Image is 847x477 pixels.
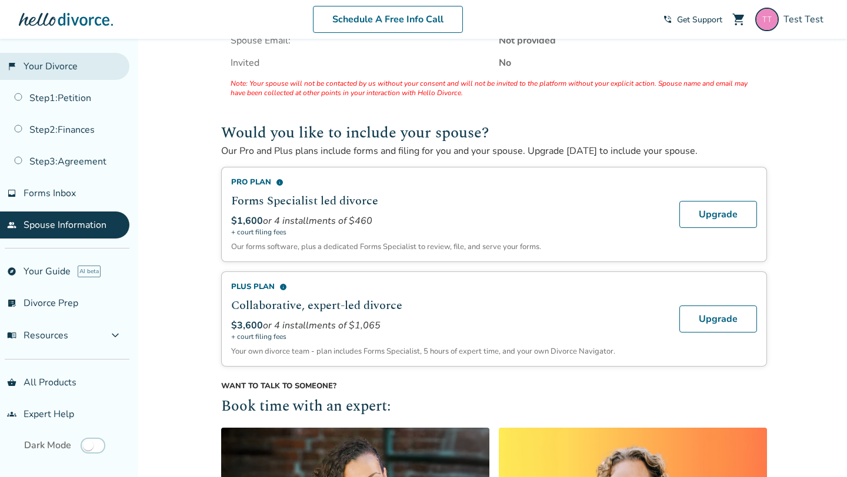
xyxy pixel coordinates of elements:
[679,305,757,332] a: Upgrade
[788,421,847,477] iframe: Chat Widget
[231,192,665,210] h2: Forms Specialist led divorce
[108,328,122,342] span: expand_more
[499,56,758,69] strong: No
[679,201,757,228] a: Upgrade
[221,121,767,145] h2: Would you like to include your spouse?
[7,329,68,342] span: Resources
[231,56,489,69] span: Invited
[231,319,665,332] div: or 4 installments of $1,065
[313,6,463,33] a: Schedule A Free Info Call
[7,189,16,198] span: inbox
[7,409,16,419] span: groups
[231,241,665,252] p: Our forms software, plus a dedicated Forms Specialist to review, file, and serve your forms.
[78,266,101,277] span: AI beta
[231,227,665,237] span: + court filing fees
[7,378,16,387] span: shopping_basket
[231,346,665,357] p: Your own divorce team - plan includes Forms Specialist, 5 hours of expert time, and your own Divo...
[221,396,767,418] h2: Book time with an expert:
[7,298,16,308] span: list_alt_check
[231,177,665,187] div: Pro Plan
[663,14,722,25] a: phone_in_talkGet Support
[24,439,71,452] span: Dark Mode
[7,267,16,276] span: explore
[231,79,758,98] span: Note: Your spouse will not be contacted by us without your consent and will not be invited to the...
[755,8,779,31] img: cahodix615@noidem.com
[279,283,287,291] span: info
[7,331,16,340] span: menu_book
[7,220,16,230] span: people
[231,319,263,332] span: $3,600
[276,179,284,186] span: info
[231,214,263,227] span: $1,600
[677,14,722,25] span: Get Support
[24,187,76,200] span: Forms Inbox
[231,332,665,341] span: + court filing fees
[231,281,665,292] div: Plus Plan
[221,145,767,157] p: Our Pro and Plus plans include forms and filing for you and your spouse. Upgrade [DATE] to includ...
[231,214,665,227] div: or 4 installments of $460
[221,381,767,391] span: Want to talk to someone?
[732,12,746,26] span: shopping_cart
[231,297,665,314] h2: Collaborative, expert-led divorce
[663,15,672,24] span: phone_in_talk
[7,62,16,71] span: flag_2
[783,13,828,26] span: Test Test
